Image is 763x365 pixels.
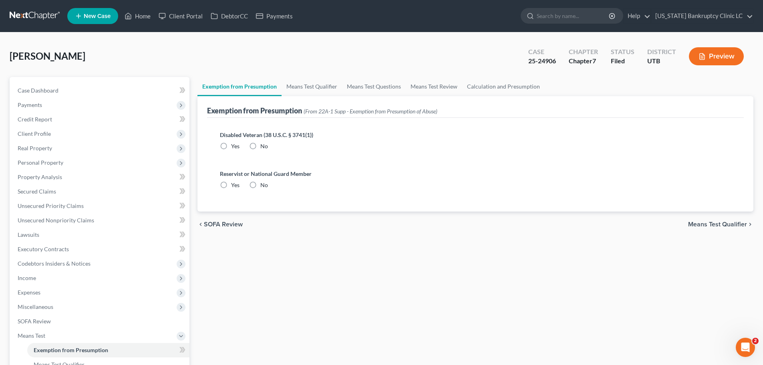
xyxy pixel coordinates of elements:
[462,77,545,96] a: Calculation and Presumption
[207,106,437,115] div: Exemption from Presumption
[11,184,189,199] a: Secured Claims
[260,143,268,149] span: No
[569,47,598,56] div: Chapter
[155,9,207,23] a: Client Portal
[220,131,731,139] label: Disabled Veteran (38 U.S.C. § 3741(1))
[121,9,155,23] a: Home
[747,221,753,228] i: chevron_right
[569,56,598,66] div: Chapter
[688,221,747,228] span: Means Test Qualifier
[11,83,189,98] a: Case Dashboard
[592,57,596,65] span: 7
[260,181,268,188] span: No
[197,221,204,228] i: chevron_left
[282,77,342,96] a: Means Test Qualifier
[34,347,108,353] span: Exemption from Presumption
[18,159,63,166] span: Personal Property
[18,303,53,310] span: Miscellaneous
[18,188,56,195] span: Secured Claims
[10,50,85,62] span: [PERSON_NAME]
[18,217,94,224] span: Unsecured Nonpriority Claims
[11,314,189,329] a: SOFA Review
[18,173,62,180] span: Property Analysis
[11,170,189,184] a: Property Analysis
[11,199,189,213] a: Unsecured Priority Claims
[688,221,753,228] button: Means Test Qualifier chevron_right
[11,242,189,256] a: Executory Contracts
[537,8,610,23] input: Search by name...
[220,169,731,178] label: Reservist or National Guard Member
[207,9,252,23] a: DebtorCC
[18,260,91,267] span: Codebtors Insiders & Notices
[18,231,39,238] span: Lawsuits
[18,246,69,252] span: Executory Contracts
[611,56,634,66] div: Filed
[18,202,84,209] span: Unsecured Priority Claims
[11,112,189,127] a: Credit Report
[528,56,556,66] div: 25-24906
[689,47,744,65] button: Preview
[11,228,189,242] a: Lawsuits
[18,101,42,108] span: Payments
[197,77,282,96] a: Exemption from Presumption
[624,9,650,23] a: Help
[27,343,189,357] a: Exemption from Presumption
[528,47,556,56] div: Case
[611,47,634,56] div: Status
[18,130,51,137] span: Client Profile
[18,116,52,123] span: Credit Report
[197,221,243,228] button: chevron_left SOFA Review
[18,87,58,94] span: Case Dashboard
[84,13,111,19] span: New Case
[231,143,240,149] span: Yes
[647,56,676,66] div: UTB
[231,181,240,188] span: Yes
[18,289,40,296] span: Expenses
[651,9,753,23] a: [US_STATE] Bankruptcy Clinic LC
[18,332,45,339] span: Means Test
[11,213,189,228] a: Unsecured Nonpriority Claims
[252,9,297,23] a: Payments
[18,318,51,325] span: SOFA Review
[342,77,406,96] a: Means Test Questions
[18,145,52,151] span: Real Property
[736,338,755,357] iframe: Intercom live chat
[204,221,243,228] span: SOFA Review
[752,338,759,344] span: 2
[406,77,462,96] a: Means Test Review
[647,47,676,56] div: District
[304,108,437,115] span: (From 22A-1 Supp - Exemption from Presumption of Abuse)
[18,274,36,281] span: Income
